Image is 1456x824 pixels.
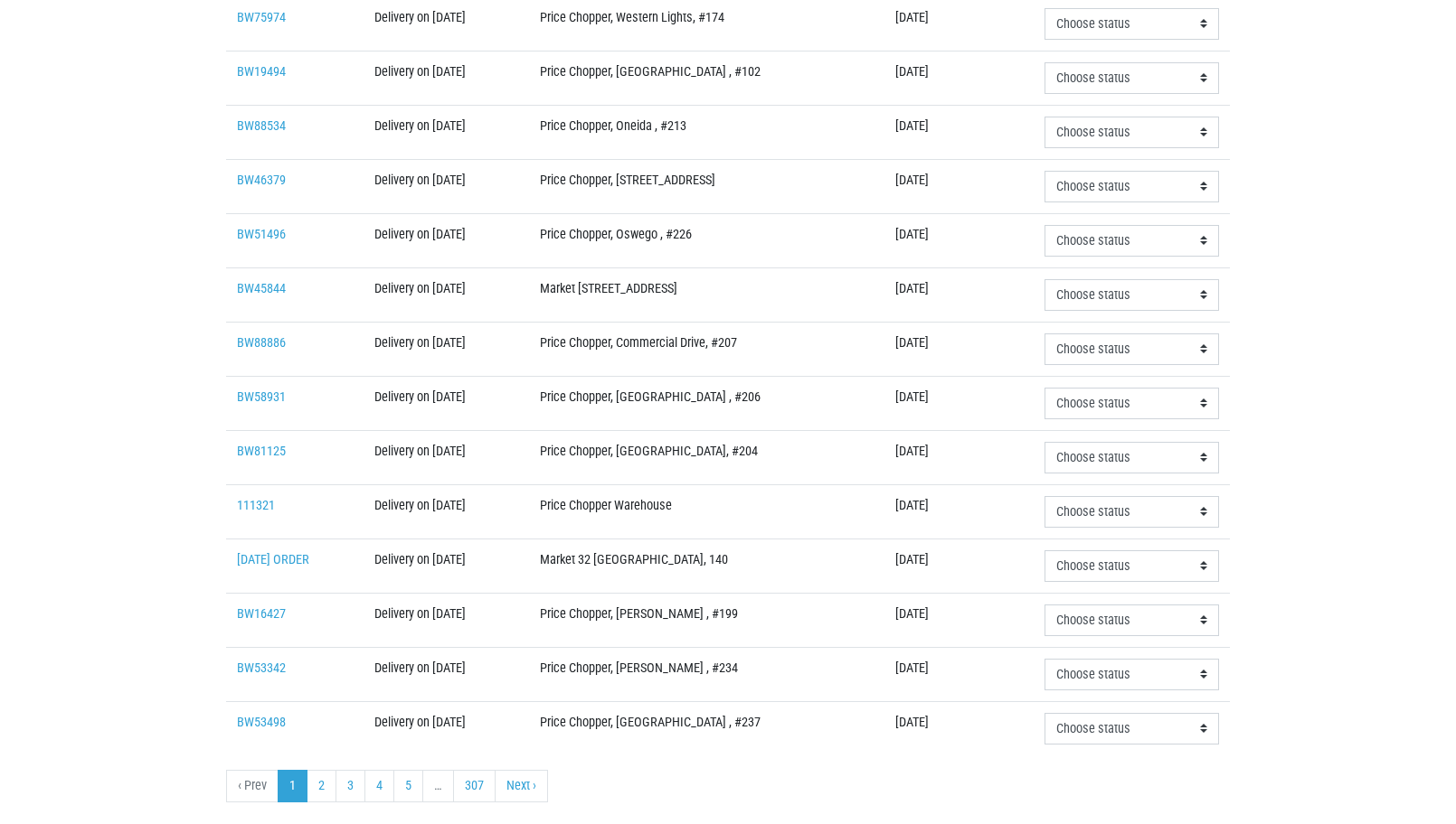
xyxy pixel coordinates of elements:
td: [DATE] [884,484,1034,538]
td: [DATE] [884,267,1034,322]
a: 5 [393,770,423,802]
td: [DATE] [884,322,1034,376]
a: next [495,770,548,802]
td: Price Chopper, [GEOGRAPHIC_DATA] , #102 [529,51,884,105]
a: BW19494 [237,64,286,80]
td: [DATE] [884,538,1034,593]
a: BW16427 [237,606,286,622]
a: 1 [278,770,307,802]
td: [DATE] [884,647,1034,701]
a: [DATE] ORDER [237,552,309,567]
td: Delivery on [DATE] [364,647,529,701]
td: Price Chopper, [STREET_ADDRESS] [529,159,884,213]
a: BW88534 [237,118,286,134]
td: Delivery on [DATE] [364,213,529,267]
td: [DATE] [884,430,1034,484]
td: Market 32 [GEOGRAPHIC_DATA], 140 [529,538,884,593]
td: [DATE] [884,701,1034,755]
nav: pager [226,770,1230,802]
td: Delivery on [DATE] [364,51,529,105]
td: Delivery on [DATE] [364,538,529,593]
td: Market [STREET_ADDRESS] [529,267,884,322]
a: BW58931 [237,389,286,405]
td: [DATE] [884,105,1034,159]
td: Price Chopper, [PERSON_NAME] , #199 [529,593,884,647]
td: Price Chopper, Commercial Drive, #207 [529,322,884,376]
td: Price Chopper Warehouse [529,484,884,538]
td: Price Chopper, [GEOGRAPHIC_DATA], #204 [529,430,884,484]
td: Delivery on [DATE] [364,593,529,647]
td: Delivery on [DATE] [364,376,529,430]
td: [DATE] [884,159,1034,213]
td: Delivery on [DATE] [364,159,529,213]
td: Price Chopper, [GEOGRAPHIC_DATA] , #206 [529,376,884,430]
a: 4 [364,770,394,802]
td: [DATE] [884,51,1034,105]
a: BW45844 [237,281,286,296]
a: BW53498 [237,715,286,730]
td: Price Chopper, Oswego , #226 [529,213,884,267]
a: 3 [336,770,365,802]
td: Delivery on [DATE] [364,322,529,376]
a: BW88886 [237,335,286,351]
td: Delivery on [DATE] [364,267,529,322]
td: Delivery on [DATE] [364,484,529,538]
td: Price Chopper, [GEOGRAPHIC_DATA] , #237 [529,701,884,755]
a: BW81125 [237,444,286,459]
td: Delivery on [DATE] [364,430,529,484]
a: BW53342 [237,660,286,676]
td: [DATE] [884,213,1034,267]
td: Price Chopper, [PERSON_NAME] , #234 [529,647,884,701]
a: BW51496 [237,227,286,242]
a: 2 [307,770,336,802]
td: Price Chopper, Oneida , #213 [529,105,884,159]
td: [DATE] [884,376,1034,430]
a: BW75974 [237,10,286,25]
a: BW46379 [237,173,286,188]
a: 111321 [237,498,275,513]
td: Delivery on [DATE] [364,105,529,159]
td: [DATE] [884,593,1034,647]
a: 307 [453,770,496,802]
td: Delivery on [DATE] [364,701,529,755]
